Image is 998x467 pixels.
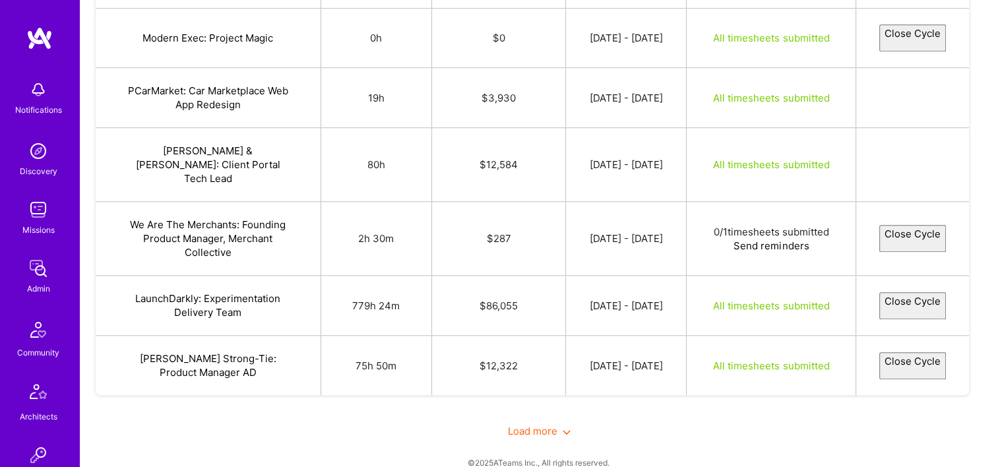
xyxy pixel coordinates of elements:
img: Community [22,314,54,346]
td: 19h [321,68,431,128]
td: $0 [431,9,566,68]
div: 0 / 1 timesheets submitted [702,225,840,239]
button: Close Cycle [879,225,946,252]
button: Close Cycle [879,24,946,51]
div: Discovery [20,164,57,178]
td: 2h 30m [321,202,431,276]
button: Close Cycle [879,352,946,379]
button: [PERSON_NAME] Strong-Tie: Product Manager AD [125,352,290,379]
div: Admin [27,282,50,296]
div: Notifications [15,103,62,117]
td: 80h [321,128,431,202]
button: Modern Exec: Project Magic [142,31,273,45]
td: [DATE] - [DATE] [566,276,687,336]
img: discovery [25,138,51,164]
button: We Are The Merchants: Founding Product Manager, Merchant Collective [125,218,290,259]
button: Send reminders [733,239,809,253]
img: Architects [22,378,54,410]
button: LaunchDarkly: Experimentation Delivery Team [125,292,290,319]
td: [DATE] - [DATE] [566,336,687,396]
td: 75h 50m [321,336,431,396]
div: All timesheets submitted [702,91,840,105]
img: logo [26,26,53,50]
div: All timesheets submitted [702,359,840,373]
div: All timesheets submitted [702,158,840,171]
td: [DATE] - [DATE] [566,128,687,202]
td: $3,930 [431,68,566,128]
td: $86,055 [431,276,566,336]
td: [DATE] - [DATE] [566,9,687,68]
button: PCarMarket: Car Marketplace Web App Redesign [125,84,290,111]
button: [PERSON_NAME] & [PERSON_NAME]: Client Portal Tech Lead [125,144,290,185]
div: Community [17,346,59,359]
td: $12,322 [431,336,566,396]
i: icon ArrowDown [563,428,571,436]
img: bell [25,77,51,103]
td: 779h 24m [321,276,431,336]
td: 0h [321,9,431,68]
img: admin teamwork [25,255,51,282]
div: Missions [22,223,55,237]
div: All timesheets submitted [702,299,840,313]
div: Architects [20,410,57,423]
div: All timesheets submitted [702,31,840,45]
td: $12,584 [431,128,566,202]
td: $287 [431,202,566,276]
img: teamwork [25,197,51,223]
td: [DATE] - [DATE] [566,202,687,276]
td: [DATE] - [DATE] [566,68,687,128]
span: Load more [508,425,571,437]
button: Close Cycle [879,292,946,319]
